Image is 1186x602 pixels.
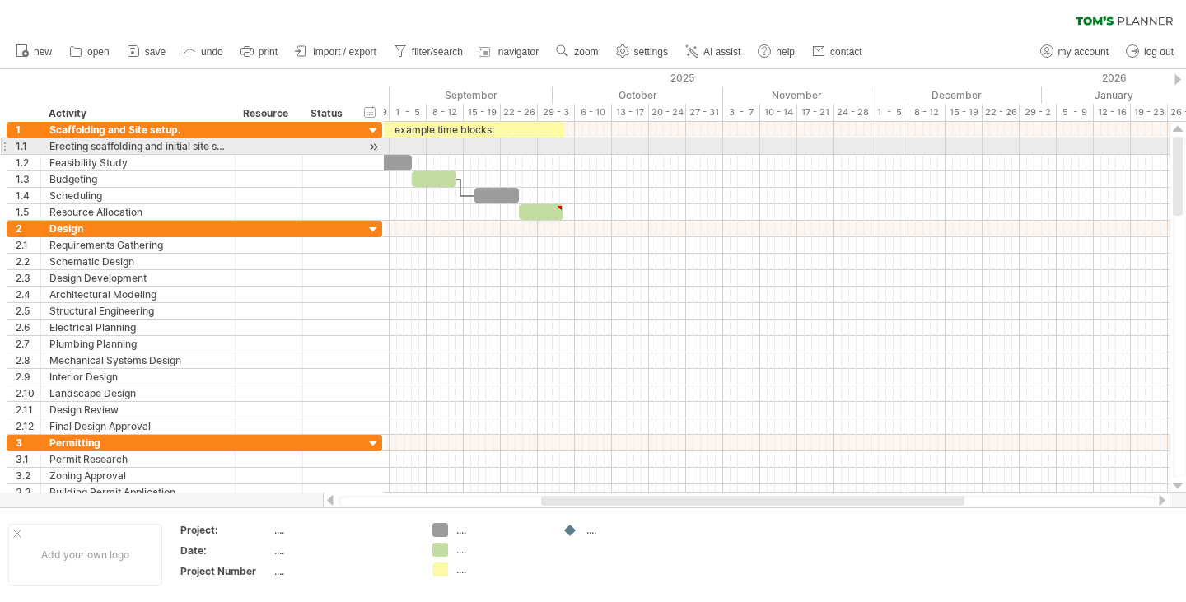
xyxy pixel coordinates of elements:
div: 2.5 [16,303,40,319]
div: 1.2 [16,155,40,170]
a: print [236,41,282,63]
div: 29 - 2 [1020,104,1057,121]
div: 6 - 10 [575,104,612,121]
div: 20 - 24 [649,104,686,121]
div: 3 - 7 [723,104,760,121]
div: 2.9 [16,369,40,385]
span: print [259,46,278,58]
a: save [123,41,170,63]
span: new [34,46,52,58]
div: Activity [49,105,226,122]
span: my account [1058,46,1109,58]
div: 1 [16,122,40,138]
span: settings [634,46,668,58]
div: Structural Engineering [49,303,226,319]
div: 12 - 16 [1094,104,1131,121]
div: .... [586,523,676,537]
div: 2.2 [16,254,40,269]
div: Interior Design [49,369,226,385]
div: 1 - 5 [871,104,908,121]
div: .... [456,562,546,576]
div: Plumbing Planning [49,336,226,352]
div: Design Review [49,402,226,418]
div: Electrical Planning [49,320,226,335]
div: Date: [180,544,271,558]
div: 8 - 12 [908,104,946,121]
a: navigator [476,41,544,63]
a: contact [808,41,867,63]
div: 15 - 19 [946,104,983,121]
div: Mechanical Systems Design [49,352,226,368]
div: Resource Allocation [49,204,226,220]
div: .... [456,523,546,537]
div: 1 - 5 [390,104,427,121]
span: zoom [574,46,598,58]
a: help [754,41,800,63]
div: Scaffolding and Site setup. [49,122,226,138]
span: undo [201,46,223,58]
div: Zoning Approval [49,468,226,483]
div: 2.3 [16,270,40,286]
div: 3.3 [16,484,40,500]
div: Resource [243,105,293,122]
span: import / export [313,46,376,58]
div: 13 - 17 [612,104,649,121]
a: my account [1036,41,1114,63]
div: Add your own logo [8,524,162,586]
span: help [776,46,795,58]
div: 10 - 14 [760,104,797,121]
div: 22 - 26 [983,104,1020,121]
div: 22 - 26 [501,104,538,121]
div: 2.6 [16,320,40,335]
div: Schematic Design [49,254,226,269]
div: Budgeting [49,171,226,187]
div: 2.7 [16,336,40,352]
div: 1.3 [16,171,40,187]
div: .... [456,543,546,557]
span: contact [830,46,862,58]
div: 1.1 [16,138,40,154]
div: December 2025 [871,86,1042,104]
div: Landscape Design [49,385,226,401]
span: navigator [498,46,539,58]
div: Design Development [49,270,226,286]
div: 2 [16,221,40,236]
a: AI assist [681,41,745,63]
div: 5 - 9 [1057,104,1094,121]
div: Requirements Gathering [49,237,226,253]
div: Permit Research [49,451,226,467]
div: 27 - 31 [686,104,723,121]
div: 2.12 [16,418,40,434]
div: November 2025 [723,86,871,104]
div: 8 - 12 [427,104,464,121]
div: .... [274,564,413,578]
div: October 2025 [553,86,723,104]
div: scroll to activity [366,138,381,156]
div: 17 - 21 [797,104,834,121]
span: AI assist [703,46,740,58]
span: save [145,46,166,58]
div: Design [49,221,226,236]
div: Permitting [49,435,226,450]
div: 19 - 23 [1131,104,1168,121]
a: zoom [552,41,603,63]
div: 3.2 [16,468,40,483]
div: Architectural Modeling [49,287,226,302]
div: example time blocks: [323,122,564,138]
div: Erecting scaffolding and initial site setup [49,138,226,154]
div: Project: [180,523,271,537]
div: Feasibility Study [49,155,226,170]
div: 24 - 28 [834,104,871,121]
a: open [65,41,114,63]
a: filter/search [390,41,468,63]
div: 2.8 [16,352,40,368]
div: 2.4 [16,287,40,302]
div: Project Number [180,564,271,578]
a: import / export [291,41,381,63]
div: Final Design Approval [49,418,226,434]
div: September 2025 [390,86,553,104]
span: log out [1144,46,1174,58]
span: open [87,46,110,58]
div: 15 - 19 [464,104,501,121]
div: .... [274,523,413,537]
